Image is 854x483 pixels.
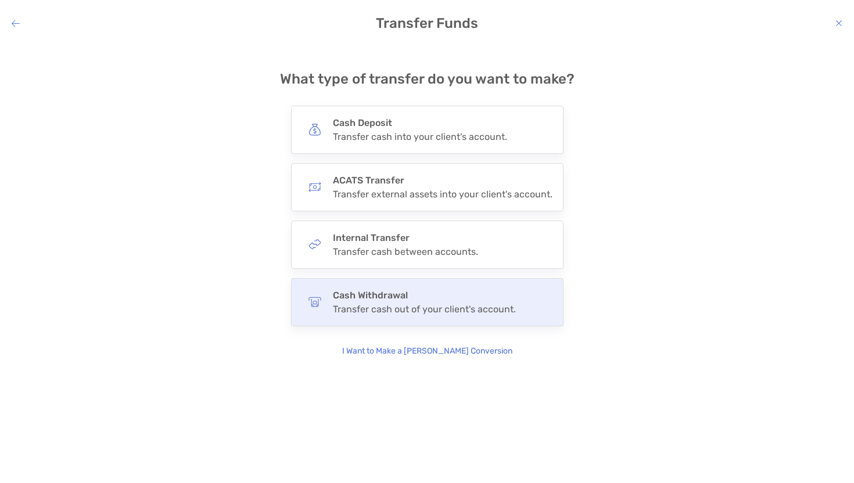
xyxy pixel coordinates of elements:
h4: Cash Deposit [333,117,507,128]
div: Transfer cash into your client's account. [333,131,507,142]
img: button icon [308,181,321,193]
h4: What type of transfer do you want to make? [280,71,575,87]
img: button icon [308,295,321,308]
h4: Cash Withdrawal [333,290,516,301]
img: button icon [308,238,321,251]
h4: ACATS Transfer [333,175,552,186]
p: I Want to Make a [PERSON_NAME] Conversion [342,345,512,358]
div: Transfer external assets into your client's account. [333,189,552,200]
h4: Internal Transfer [333,232,478,243]
img: button icon [308,123,321,136]
div: Transfer cash between accounts. [333,246,478,257]
div: Transfer cash out of your client's account. [333,304,516,315]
